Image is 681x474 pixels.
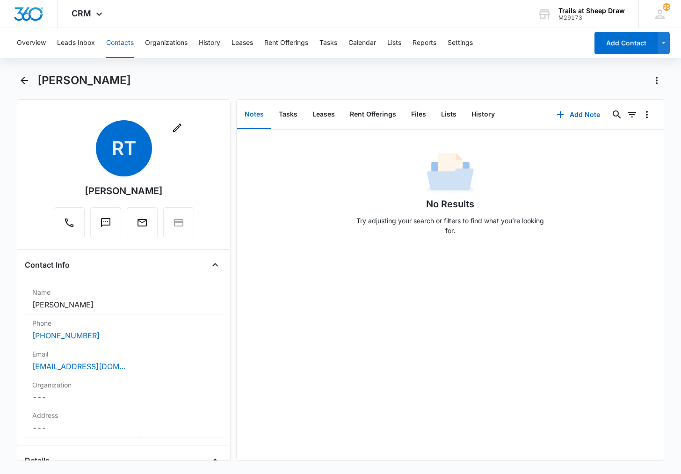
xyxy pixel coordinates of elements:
label: Phone [32,318,215,328]
a: Call [54,222,85,230]
span: 95 [663,3,670,11]
label: Name [32,287,215,297]
button: History [199,28,220,58]
div: Phone[PHONE_NUMBER] [25,314,223,345]
div: [PERSON_NAME] [85,184,163,198]
h1: [PERSON_NAME] [37,73,131,88]
label: Address [32,410,215,420]
button: Overflow Menu [639,107,654,122]
img: No Data [427,150,474,197]
span: CRM [72,8,91,18]
h4: Details [25,455,50,466]
button: Back [17,73,31,88]
div: Email[EMAIL_ADDRESS][DOMAIN_NAME] [25,345,223,376]
dd: [PERSON_NAME] [32,299,215,310]
div: account name [558,7,625,15]
h4: Contact Info [25,259,70,270]
dd: --- [32,422,215,433]
button: Lists [434,100,464,129]
a: Email [127,222,158,230]
a: Text [90,222,121,230]
button: Rent Offerings [342,100,404,129]
div: account id [558,15,625,21]
button: Close [208,257,223,272]
button: Overview [17,28,46,58]
button: Files [404,100,434,129]
button: Add Note [547,103,609,126]
button: Close [208,453,223,468]
button: History [464,100,502,129]
div: notifications count [663,3,670,11]
button: Calendar [348,28,376,58]
span: RT [96,120,152,176]
button: Call [54,207,85,238]
div: Organization--- [25,376,223,407]
button: Notes [237,100,271,129]
button: Leads Inbox [57,28,95,58]
dd: --- [32,392,215,403]
button: Actions [649,73,664,88]
label: Organization [32,380,215,390]
a: [PHONE_NUMBER] [32,330,100,341]
button: Text [90,207,121,238]
button: Settings [448,28,473,58]
button: Lists [387,28,401,58]
button: Email [127,207,158,238]
button: Reports [413,28,436,58]
p: Try adjusting your search or filters to find what you’re looking for. [352,216,549,235]
button: Search... [609,107,624,122]
div: Address--- [25,407,223,438]
button: Leases [305,100,342,129]
button: Tasks [271,100,305,129]
button: Tasks [319,28,337,58]
button: Organizations [145,28,188,58]
button: Add Contact [594,32,658,54]
label: Email [32,349,215,359]
h1: No Results [426,197,474,211]
button: Filters [624,107,639,122]
div: Name[PERSON_NAME] [25,284,223,314]
button: Rent Offerings [264,28,308,58]
a: [EMAIL_ADDRESS][DOMAIN_NAME] [32,361,126,372]
button: Leases [232,28,253,58]
button: Contacts [106,28,134,58]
